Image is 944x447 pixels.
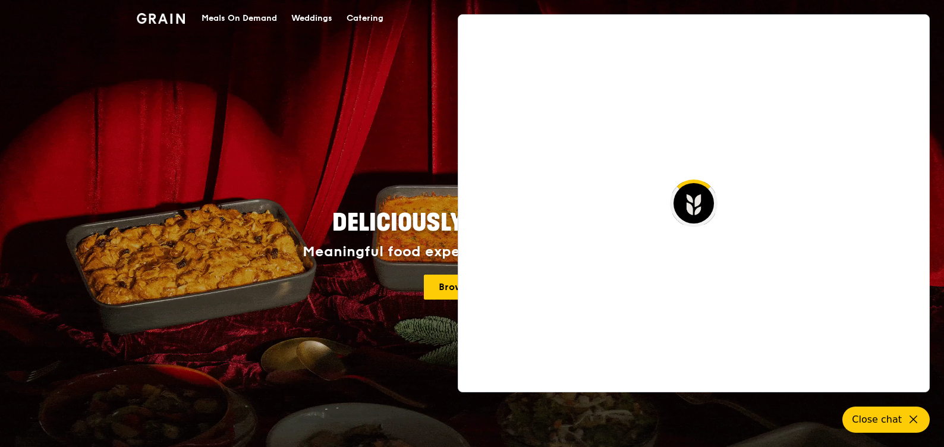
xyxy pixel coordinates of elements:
[258,244,686,260] div: Meaningful food experiences for any occasion.
[332,209,612,237] span: Deliciously good for you
[339,1,391,36] a: Catering
[284,1,339,36] a: Weddings
[137,13,185,24] img: Grain
[424,275,521,300] a: Browse menus
[842,407,930,433] button: Close chat
[202,1,277,36] div: Meals On Demand
[347,1,383,36] div: Catering
[291,1,332,36] div: Weddings
[852,413,902,427] span: Close chat
[746,1,807,36] a: Contact us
